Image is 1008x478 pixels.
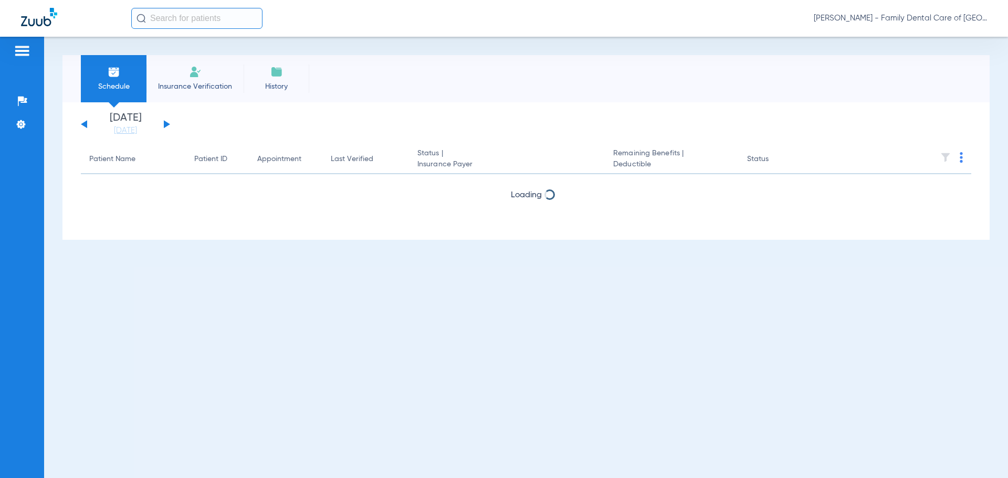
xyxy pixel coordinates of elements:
[331,154,401,165] div: Last Verified
[251,81,301,92] span: History
[14,45,30,57] img: hamburger-icon
[257,154,314,165] div: Appointment
[194,154,240,165] div: Patient ID
[613,159,730,170] span: Deductible
[194,154,227,165] div: Patient ID
[605,145,738,174] th: Remaining Benefits |
[189,66,202,78] img: Manual Insurance Verification
[814,13,987,24] span: [PERSON_NAME] - Family Dental Care of [GEOGRAPHIC_DATA]
[89,154,177,165] div: Patient Name
[257,154,301,165] div: Appointment
[940,152,951,163] img: filter.svg
[417,159,596,170] span: Insurance Payer
[94,113,157,136] li: [DATE]
[409,145,605,174] th: Status |
[739,145,810,174] th: Status
[21,8,57,26] img: Zuub Logo
[131,8,262,29] input: Search for patients
[960,152,963,163] img: group-dot-blue.svg
[89,81,139,92] span: Schedule
[89,154,135,165] div: Patient Name
[108,66,120,78] img: Schedule
[511,191,542,199] span: Loading
[154,81,236,92] span: Insurance Verification
[331,154,373,165] div: Last Verified
[270,66,283,78] img: History
[136,14,146,23] img: Search Icon
[94,125,157,136] a: [DATE]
